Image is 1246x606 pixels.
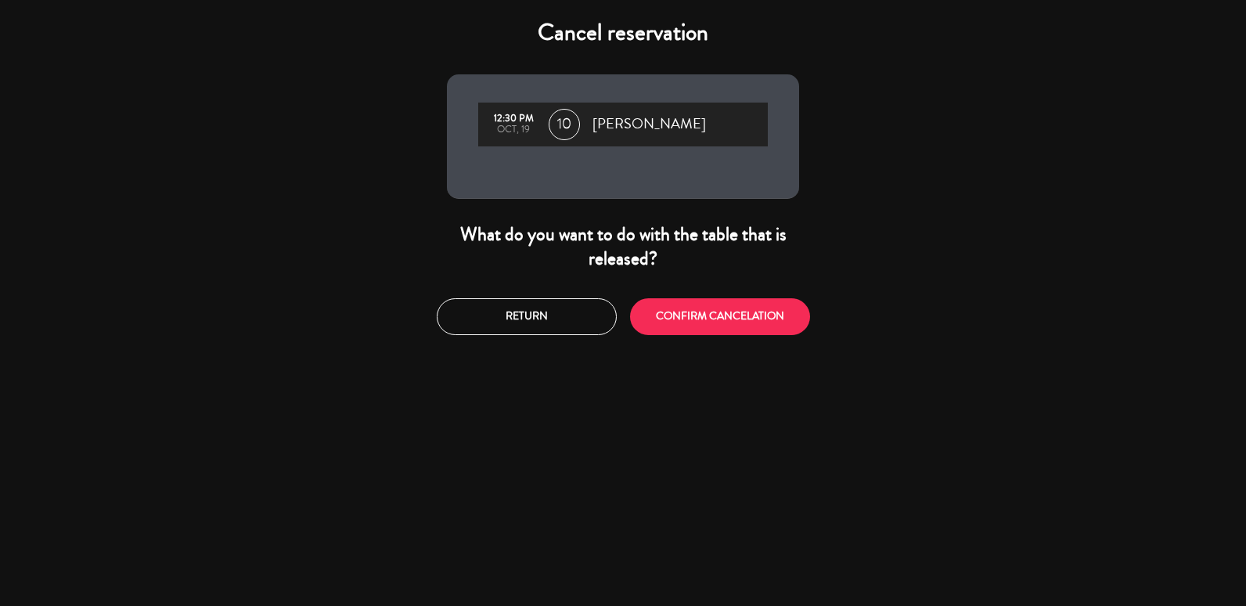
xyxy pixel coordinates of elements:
[486,124,541,135] div: Oct, 19
[447,222,799,271] div: What do you want to do with the table that is released?
[486,114,541,124] div: 12:30 PM
[447,19,799,47] h4: Cancel reservation
[592,113,706,136] span: [PERSON_NAME]
[437,298,617,335] button: Return
[630,298,810,335] button: CONFIRM CANCELATION
[549,109,580,140] span: 10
